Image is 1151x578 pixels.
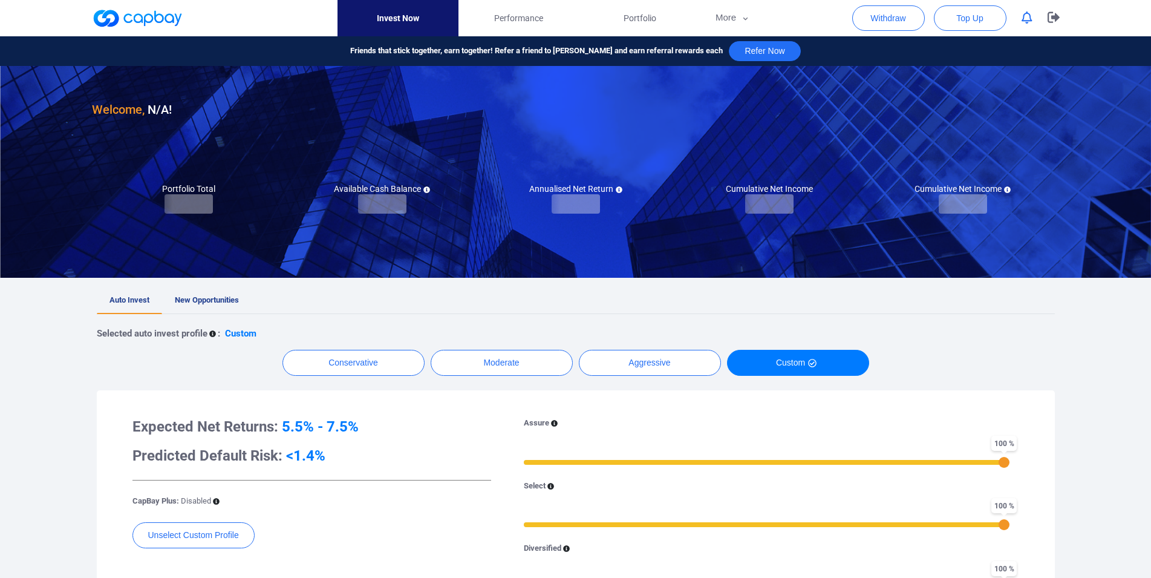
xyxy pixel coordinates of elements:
span: 100 % [991,561,1017,576]
p: Assure [524,417,549,430]
h5: Cumulative Net Income [726,183,813,194]
span: 100 % [991,436,1017,451]
button: Moderate [431,350,573,376]
p: : [218,326,220,341]
button: Conservative [282,350,425,376]
span: Portfolio [624,11,656,25]
p: CapBay Plus: [132,495,211,508]
h3: N/A ! [92,100,172,119]
span: Welcome, [92,102,145,117]
button: Withdraw [852,5,925,31]
span: Performance [494,11,543,25]
button: Refer Now [729,41,800,61]
h5: Annualised Net Return [529,183,622,194]
button: Top Up [934,5,1006,31]
span: Disabled [181,496,211,505]
h5: Available Cash Balance [334,183,430,194]
p: Diversified [524,542,561,555]
span: Auto Invest [109,295,149,304]
h5: Cumulative Net Income [915,183,1011,194]
button: Custom [727,350,869,376]
span: 100 % [991,498,1017,513]
p: Select [524,480,546,493]
span: Friends that stick together, earn together! Refer a friend to [PERSON_NAME] and earn referral rew... [350,45,723,57]
span: New Opportunities [175,295,239,304]
h3: Expected Net Returns: [132,417,491,436]
button: Unselect Custom Profile [132,522,255,548]
span: Top Up [956,12,983,24]
p: Custom [225,326,256,341]
p: Selected auto invest profile [97,326,207,341]
h5: Portfolio Total [162,183,215,194]
h3: Predicted Default Risk: [132,446,491,465]
button: Aggressive [579,350,721,376]
span: <1.4% [286,447,325,464]
span: 5.5% - 7.5% [282,418,359,435]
